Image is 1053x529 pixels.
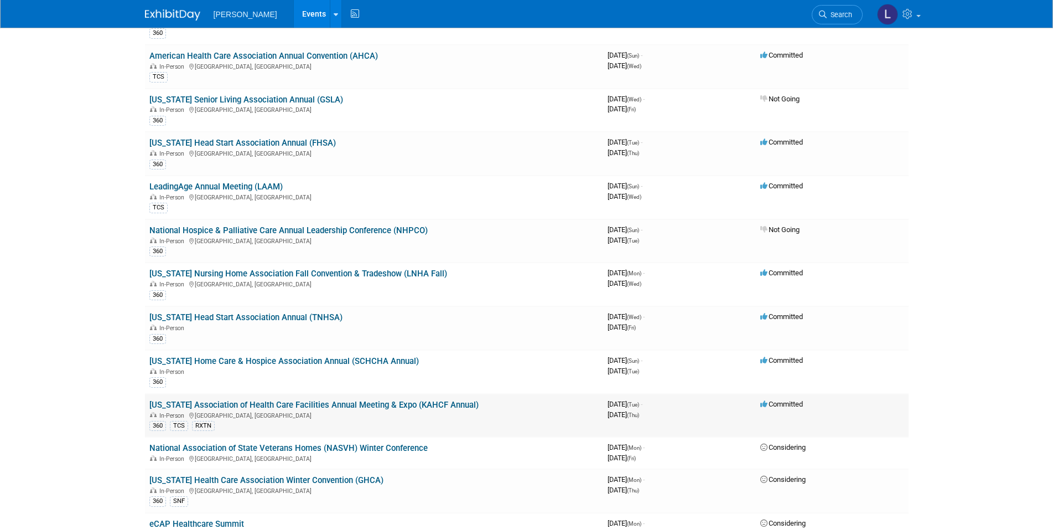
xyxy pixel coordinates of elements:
span: - [643,269,645,277]
img: In-Person Event [150,281,157,286]
a: [US_STATE] Nursing Home Association Fall Convention & Tradeshow (LNHA Fall) [149,269,447,279]
span: In-Person [159,412,188,419]
span: [DATE] [608,400,642,408]
div: 360 [149,421,166,431]
div: 360 [149,496,166,506]
span: In-Person [159,106,188,114]
span: (Mon) [627,445,641,451]
span: Search [827,11,852,19]
div: SNF [170,496,188,506]
div: [GEOGRAPHIC_DATA], [GEOGRAPHIC_DATA] [149,105,599,114]
span: Considering [760,443,806,451]
span: - [641,182,642,190]
img: Lorrel Filliater [877,4,898,25]
img: ExhibitDay [145,9,200,20]
span: (Mon) [627,521,641,527]
span: Considering [760,475,806,484]
div: TCS [170,421,188,431]
a: [US_STATE] Head Start Association Annual (TNHSA) [149,312,343,322]
img: In-Person Event [150,412,157,418]
span: Not Going [760,225,800,234]
div: 360 [149,160,166,170]
div: [GEOGRAPHIC_DATA], [GEOGRAPHIC_DATA] [149,279,599,288]
span: (Tue) [627,368,639,374]
div: [GEOGRAPHIC_DATA], [GEOGRAPHIC_DATA] [149,148,599,157]
span: - [643,519,645,527]
span: (Fri) [627,455,636,461]
img: In-Person Event [150,455,157,461]
span: - [643,475,645,484]
span: [DATE] [608,486,639,494]
span: - [641,138,642,146]
a: [US_STATE] Association of Health Care Facilities Annual Meeting & Expo (KAHCF Annual) [149,400,479,410]
div: 360 [149,246,166,256]
div: [GEOGRAPHIC_DATA], [GEOGRAPHIC_DATA] [149,454,599,463]
div: 360 [149,116,166,126]
span: (Thu) [627,487,639,494]
span: In-Person [159,325,188,332]
span: [DATE] [608,105,636,113]
div: [GEOGRAPHIC_DATA], [GEOGRAPHIC_DATA] [149,410,599,419]
span: [DATE] [608,236,639,244]
img: In-Person Event [150,368,157,374]
span: [DATE] [608,475,645,484]
a: National Association of State Veterans Homes (NASVH) Winter Conference [149,443,428,453]
img: In-Person Event [150,194,157,199]
span: [DATE] [608,61,641,70]
span: [DATE] [608,95,645,103]
span: (Wed) [627,96,641,102]
span: Committed [760,182,803,190]
div: [GEOGRAPHIC_DATA], [GEOGRAPHIC_DATA] [149,486,599,495]
span: In-Person [159,455,188,463]
span: [DATE] [608,356,642,364]
span: In-Person [159,238,188,245]
span: (Sun) [627,358,639,364]
div: TCS [149,203,168,213]
span: (Wed) [627,314,641,320]
span: [DATE] [608,138,642,146]
img: In-Person Event [150,63,157,69]
span: In-Person [159,368,188,376]
span: In-Person [159,150,188,157]
span: - [641,225,642,234]
div: 360 [149,334,166,344]
span: (Thu) [627,412,639,418]
span: (Tue) [627,238,639,244]
a: [US_STATE] Senior Living Association Annual (GSLA) [149,95,343,105]
div: 360 [149,290,166,300]
a: eCAP Healthcare Summit [149,519,244,529]
span: - [643,312,645,321]
span: (Wed) [627,194,641,200]
img: In-Person Event [150,238,157,243]
span: Committed [760,269,803,277]
span: Committed [760,312,803,321]
div: RXTN [192,421,215,431]
span: (Mon) [627,270,641,276]
span: [DATE] [608,367,639,375]
div: 360 [149,28,166,38]
span: (Wed) [627,63,641,69]
span: In-Person [159,194,188,201]
span: [DATE] [608,148,639,157]
span: (Mon) [627,477,641,483]
span: [DATE] [608,192,641,201]
span: [DATE] [608,454,636,462]
span: In-Person [159,63,188,70]
span: [DATE] [608,279,641,287]
div: 360 [149,377,166,387]
span: Committed [760,138,803,146]
a: National Hospice & Palliative Care Annual Leadership Conference (NHPCO) [149,225,428,235]
div: [GEOGRAPHIC_DATA], [GEOGRAPHIC_DATA] [149,192,599,201]
span: - [641,51,642,59]
span: Committed [760,400,803,408]
span: (Tue) [627,402,639,408]
span: (Thu) [627,150,639,156]
span: (Sun) [627,183,639,189]
div: TCS [149,72,168,82]
span: (Fri) [627,325,636,331]
span: (Fri) [627,106,636,112]
a: [US_STATE] Health Care Association Winter Convention (GHCA) [149,475,383,485]
a: LeadingAge Annual Meeting (LAAM) [149,182,283,192]
span: In-Person [159,281,188,288]
img: In-Person Event [150,150,157,156]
